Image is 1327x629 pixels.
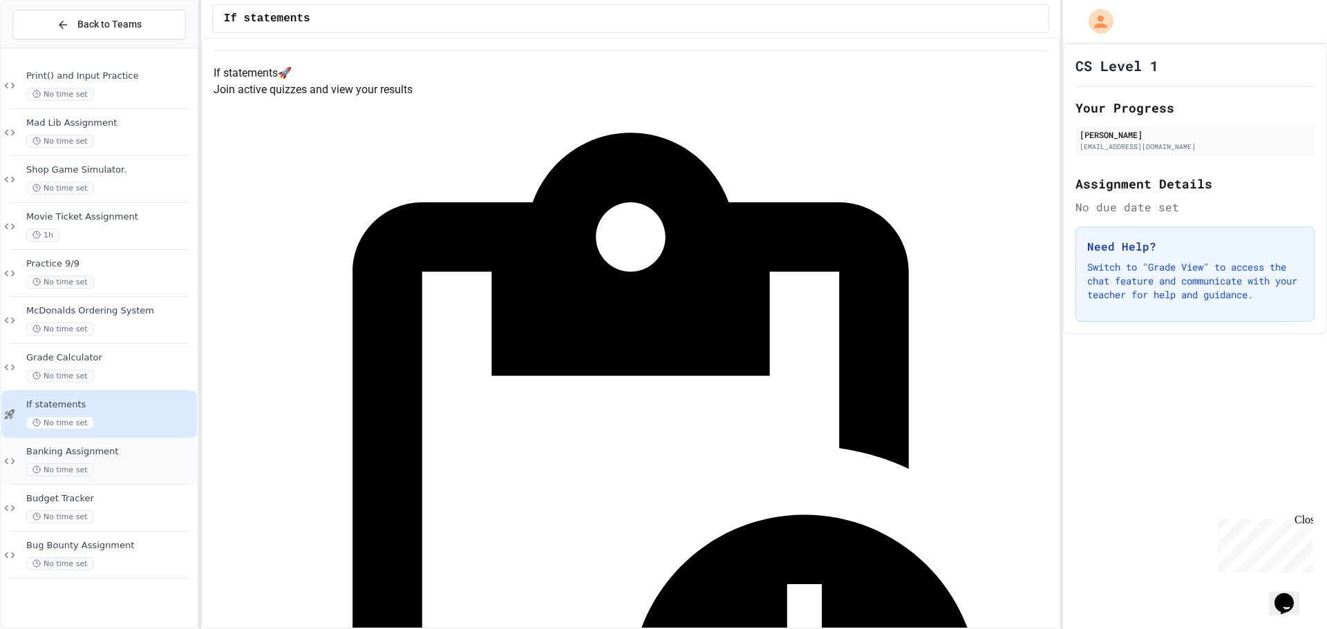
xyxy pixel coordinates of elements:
span: McDonalds Ordering System [26,305,194,317]
div: Chat with us now!Close [6,6,95,88]
span: Practice 9/9 [26,258,194,270]
iframe: chat widget [1212,514,1313,572]
span: No time set [26,510,94,523]
h3: Need Help? [1087,238,1303,255]
div: [PERSON_NAME] [1080,128,1310,141]
span: Budget Tracker [26,493,194,505]
p: Join active quizzes and view your results [214,81,1048,98]
span: No time set [26,557,94,570]
h4: If statements 🚀 [214,65,1048,81]
span: No time set [26,463,94,476]
span: No time set [26,416,94,429]
span: No time set [26,275,94,289]
span: Print() and Input Practice [26,70,194,82]
h2: Your Progress [1075,98,1315,117]
span: Bug Bounty Assignment [26,540,194,552]
span: No time set [26,88,94,101]
span: Movie Ticket Assignment [26,211,194,223]
span: If statements [224,10,310,27]
span: No time set [26,135,94,148]
span: Back to Teams [77,17,142,32]
h2: Assignment Details [1075,174,1315,193]
span: No time set [26,322,94,336]
span: Mad Lib Assignment [26,117,194,129]
span: No time set [26,369,94,383]
span: Grade Calculator [26,352,194,364]
span: If statements [26,399,194,411]
div: My Account [1074,6,1117,37]
span: No time set [26,182,94,195]
span: Banking Assignment [26,446,194,458]
div: No due date set [1075,199,1315,215]
span: 1h [26,229,59,242]
iframe: chat widget [1269,574,1313,615]
button: Back to Teams [12,10,186,39]
p: Switch to "Grade View" to access the chat feature and communicate with your teacher for help and ... [1087,260,1303,302]
div: [EMAIL_ADDRESS][DOMAIN_NAME] [1080,142,1310,152]
h1: CS Level 1 [1075,56,1158,75]
span: Shop Game Simulator. [26,164,194,176]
